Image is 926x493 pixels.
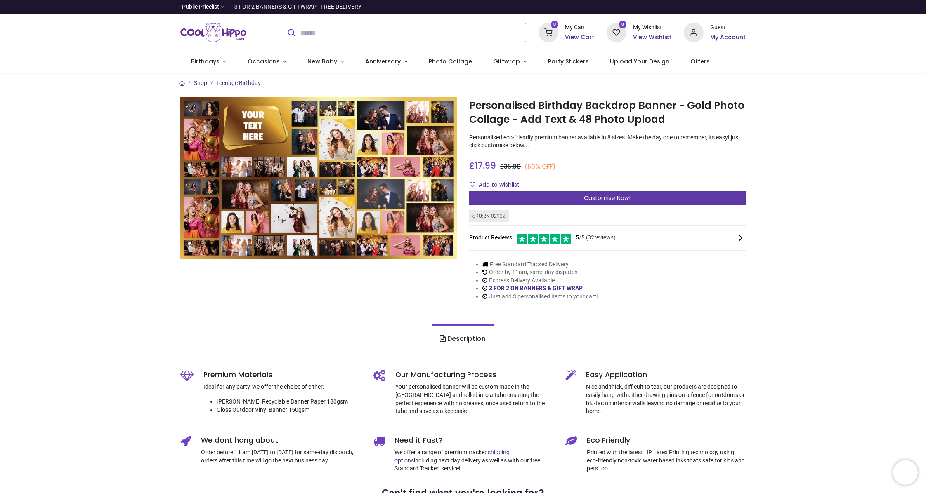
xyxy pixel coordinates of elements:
li: Express Delivery Available [482,277,598,285]
div: 3 FOR 2 BANNERS & GIFTWRAP - FREE DELIVERY [234,3,361,11]
button: Add to wishlistAdd to wishlist [469,178,527,192]
small: (50% OFF) [524,162,556,171]
p: Personalised eco-friendly premium banner available in 8 sizes. Make the day one to remember, its ... [469,134,746,150]
span: 35.98 [504,162,521,171]
sup: 0 [551,21,559,28]
li: Free Standard Tracked Delivery [482,261,598,269]
a: Giftwrap [482,51,537,73]
iframe: Customer reviews powered by Trustpilot [572,3,746,11]
div: Product Reviews [469,232,746,244]
span: £ [500,162,521,171]
span: Public Pricelist [182,3,219,11]
iframe: Brevo live chat [893,460,918,485]
p: Your personalised banner will be custom made in the [GEOGRAPHIC_DATA] and rolled into a tube ensu... [395,383,553,415]
a: Description [432,324,494,353]
p: Printed with the latest HP Latex Printing technology using eco-friendly non-toxic water based ink... [587,448,746,473]
span: Offers [690,57,710,66]
a: View Wishlist [633,33,671,42]
button: Submit [281,23,300,42]
a: 0 [607,29,626,35]
span: Party Stickers [548,57,589,66]
div: My Cart [565,23,594,32]
h5: Need it Fast? [394,435,553,446]
a: shipping options [394,449,510,464]
h5: Our Manufacturing Process [395,370,553,380]
i: Add to wishlist [470,182,475,188]
img: Cool Hippo [180,21,246,44]
span: Giftwrap [493,57,520,66]
a: 0 [539,29,558,35]
h5: Premium Materials [203,370,361,380]
a: Occasions [237,51,297,73]
span: New Baby [307,57,337,66]
h5: We dont hang about [201,435,361,446]
h5: Easy Application [586,370,746,380]
span: Anniversary [365,57,401,66]
span: /5 ( 32 reviews) [576,234,616,242]
div: SKU: BN-02932 [469,210,509,222]
a: Public Pricelist [180,3,224,11]
span: Upload Your Design [610,57,669,66]
li: [PERSON_NAME] Recyclable Banner Paper 180gsm [217,398,361,406]
a: 3 FOR 2 ON BANNERS & GIFT WRAP [489,285,583,291]
a: Logo of Cool Hippo [180,21,246,44]
span: Occasions [248,57,280,66]
a: Shop [194,80,207,86]
p: Nice and thick, difficult to tear, our products are designed to easily hang with either drawing p... [586,383,746,415]
span: Birthdays [191,57,220,66]
a: Teenage Birthday [216,80,261,86]
a: Birthdays [180,51,237,73]
span: 5 [576,234,579,241]
sup: 0 [619,21,627,28]
span: 17.99 [475,160,496,171]
h1: Personalised Birthday Backdrop Banner - Gold Photo Collage - Add Text & 48 Photo Upload [469,99,746,127]
span: Customise Now! [584,194,631,202]
h5: Eco Friendly [587,435,746,446]
li: Just add 3 personalised items to your cart! [482,293,598,301]
img: Personalised Birthday Backdrop Banner - Gold Photo Collage - Add Text & 48 Photo Upload [180,97,457,259]
a: New Baby [297,51,355,73]
li: Order by 11am, same day dispatch [482,268,598,277]
div: My Wishlist [633,23,671,32]
span: £ [469,160,496,171]
p: Ideal for any party, we offer the choice of either: [203,383,361,391]
li: Gloss Outdoor Vinyl Banner 150gsm [217,406,361,414]
a: View Cart [565,33,594,42]
p: We offer a range of premium tracked including next day delivery as well as with our free Standard... [394,448,553,473]
a: Anniversary [354,51,418,73]
a: My Account [710,33,746,42]
div: Guest [710,23,746,32]
p: Order before 11 am [DATE] to [DATE] for same-day dispatch, orders after this time will go the nex... [201,448,361,465]
span: Photo Collage [429,57,472,66]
